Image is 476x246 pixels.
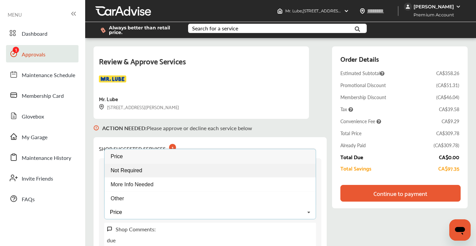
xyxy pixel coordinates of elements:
span: Estimated Subtotal [340,70,384,76]
div: Total Due [340,154,363,160]
a: Membership Card [6,86,78,104]
span: More Info Needed [111,181,153,187]
div: Total Savings [340,165,371,171]
div: CA$9.29 [442,118,459,125]
img: dollor_label_vector.a70140d1.svg [101,27,106,33]
a: Maintenance History [6,149,78,166]
span: Mr. Lube , [STREET_ADDRESS][PERSON_NAME] Kanata , ON K2L 4H9 [285,8,415,13]
div: Total Price [340,130,361,137]
div: Mr. Lube [99,94,118,103]
span: Not Required [111,167,142,173]
span: Premium Account [405,11,459,18]
span: Maintenance Schedule [22,71,75,80]
div: Review & Approve Services [99,54,304,75]
div: ( CA$51.31 ) [436,82,459,88]
div: [STREET_ADDRESS][PERSON_NAME] [99,103,179,111]
span: Approvals [22,50,45,59]
div: CA$358.26 [436,70,459,76]
img: logo-mr-lube.png [99,75,126,89]
iframe: Button to launch messaging window [449,219,471,241]
div: ( CA$46.04 ) [436,94,459,100]
div: 1 [169,144,176,151]
a: Glovebox [6,107,78,125]
img: header-down-arrow.9dd2ce7d.svg [344,8,349,14]
img: svg+xml;base64,PHN2ZyB3aWR0aD0iMTYiIGhlaWdodD0iMTciIHZpZXdCb3g9IjAgMCAxNiAxNyIgZmlsbD0ibm9uZSIgeG... [107,226,112,232]
a: FAQs [6,190,78,207]
div: Search for a service [192,26,238,31]
p: Please approve or decline each service below [102,124,252,132]
span: Convenience Fee [340,118,381,125]
div: Promotional Discount [340,82,386,88]
img: header-home-logo.8d720a4f.svg [277,8,283,14]
span: Other [111,196,124,201]
div: [PERSON_NAME] [414,4,454,10]
div: Membership Discount [340,94,386,100]
div: Price [110,210,122,215]
img: svg+xml;base64,PHN2ZyB3aWR0aD0iMTYiIGhlaWdodD0iMTciIHZpZXdCb3g9IjAgMCAxNiAxNyIgZmlsbD0ibm9uZSIgeG... [94,119,99,137]
span: Tax [340,106,353,112]
span: Invite Friends [22,175,53,183]
span: Dashboard [22,30,47,38]
div: CA$309.78 [436,130,459,137]
label: Shop Comments: [116,225,156,233]
span: My Garage [22,133,47,142]
div: ( CA$309.78 ) [434,142,459,149]
a: Invite Friends [6,169,78,187]
img: jVpblrzwTbfkPYzPPzSLxeg0AAAAASUVORK5CYII= [404,3,412,11]
div: CA$39.58 [439,106,459,112]
span: Maintenance History [22,154,71,163]
img: location_vector.a44bc228.svg [360,8,365,14]
span: Always better than retail price. [109,25,177,35]
div: CA$0.00 [439,154,459,160]
span: MENU [8,12,22,17]
b: ACTION NEEDED : [102,124,147,132]
span: FAQs [22,195,35,204]
div: Already Paid [340,142,366,149]
div: CA$97.35 [438,165,459,171]
div: Order Details [340,53,379,64]
a: My Garage [6,128,78,145]
p: due [107,236,116,244]
span: Price [111,153,123,159]
span: Glovebox [22,112,44,121]
a: Dashboard [6,24,78,42]
img: svg+xml;base64,PHN2ZyB3aWR0aD0iMTYiIGhlaWdodD0iMTciIHZpZXdCb3g9IjAgMCAxNiAxNyIgZmlsbD0ibm9uZSIgeG... [99,104,104,110]
div: SHOP SUGGESTED SERVICES [99,143,176,153]
a: Approvals [6,45,78,62]
img: WGsFRI8htEPBVLJbROoPRyZpYNWhNONpIPPETTm6eUC0GeLEiAAAAAElFTkSuQmCC [456,4,461,9]
div: Continue to payment [373,190,427,197]
a: Maintenance Schedule [6,66,78,83]
span: Membership Card [22,92,64,100]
